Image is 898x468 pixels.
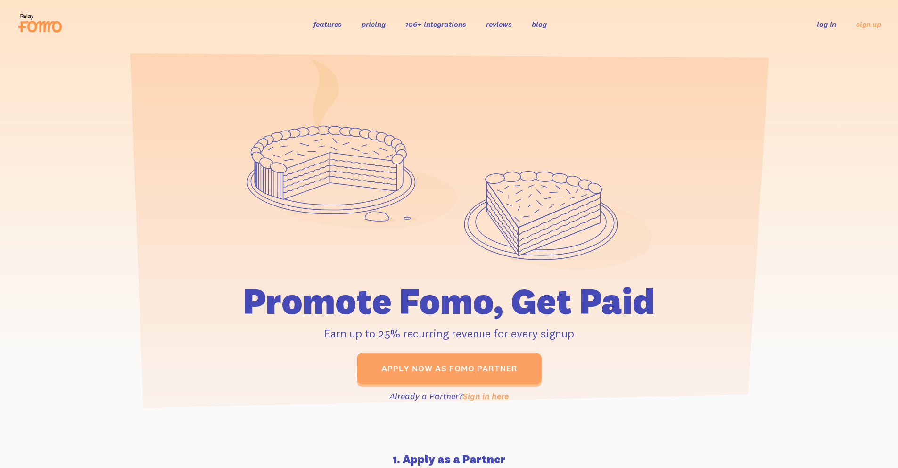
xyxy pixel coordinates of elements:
[462,391,509,402] a: Sign in here
[186,325,712,342] p: Earn up to 25% recurring revenue for every signup
[186,283,712,319] h1: Promote Fomo, Get Paid
[313,19,342,29] a: features
[357,353,542,384] a: Apply now as Fomo Partner
[362,19,386,29] a: pricing
[186,453,712,465] h4: 1. Apply as a Partner
[856,19,881,29] a: sign up
[486,19,512,29] a: reviews
[532,19,547,29] a: blog
[817,19,836,29] a: log in
[405,19,466,29] a: 106+ integrations
[186,390,712,402] p: Already a Partner?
